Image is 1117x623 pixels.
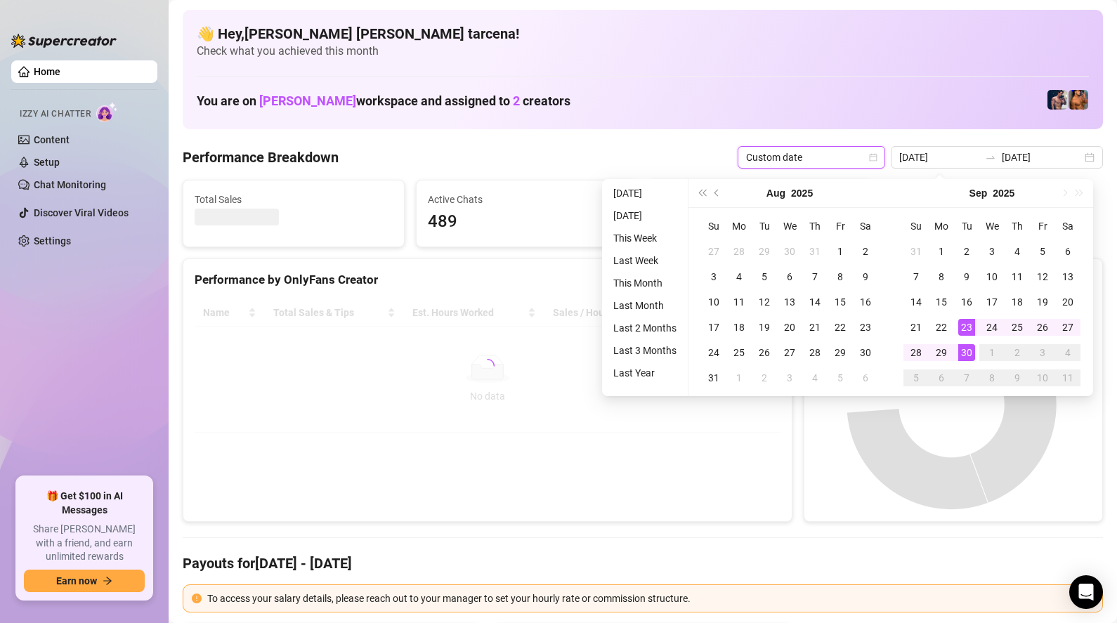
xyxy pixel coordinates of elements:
td: 2025-09-04 [802,365,828,391]
span: loading [481,359,495,373]
td: 2025-09-04 [1005,239,1030,264]
td: 2025-09-22 [929,315,954,340]
td: 2025-08-10 [701,289,726,315]
div: 27 [1059,319,1076,336]
td: 2025-08-16 [853,289,878,315]
span: Custom date [746,147,877,168]
button: Choose a year [993,179,1014,207]
li: This Month [608,275,682,291]
td: 2025-09-08 [929,264,954,289]
span: Active Chats [428,192,626,207]
td: 2025-09-21 [903,315,929,340]
li: Last 3 Months [608,342,682,359]
div: 19 [1034,294,1051,310]
div: 2 [958,243,975,260]
span: to [985,152,996,163]
td: 2025-08-14 [802,289,828,315]
td: 2025-09-27 [1055,315,1080,340]
td: 2025-10-07 [954,365,979,391]
div: 1 [832,243,849,260]
div: 27 [705,243,722,260]
td: 2025-09-03 [979,239,1005,264]
td: 2025-08-12 [752,289,777,315]
div: 18 [731,319,747,336]
button: Choose a year [791,179,813,207]
td: 2025-07-27 [701,239,726,264]
td: 2025-09-13 [1055,264,1080,289]
td: 2025-10-05 [903,365,929,391]
div: 5 [756,268,773,285]
span: 🎁 Get $100 in AI Messages [24,490,145,517]
div: 6 [857,369,874,386]
div: 29 [756,243,773,260]
div: 11 [731,294,747,310]
th: Tu [954,214,979,239]
span: Total Sales [195,192,393,207]
td: 2025-10-01 [979,340,1005,365]
div: 29 [832,344,849,361]
div: 20 [781,319,798,336]
div: 22 [933,319,950,336]
td: 2025-08-24 [701,340,726,365]
span: [PERSON_NAME] [259,93,356,108]
td: 2025-08-11 [726,289,752,315]
td: 2025-08-23 [853,315,878,340]
td: 2025-10-04 [1055,340,1080,365]
h1: You are on workspace and assigned to creators [197,93,570,109]
div: 16 [857,294,874,310]
img: JG [1069,90,1088,110]
div: 1 [731,369,747,386]
th: We [777,214,802,239]
td: 2025-07-30 [777,239,802,264]
th: Th [1005,214,1030,239]
div: 27 [781,344,798,361]
div: 7 [958,369,975,386]
td: 2025-09-16 [954,289,979,315]
span: Check what you achieved this month [197,44,1089,59]
span: 2 [513,93,520,108]
td: 2025-10-03 [1030,340,1055,365]
div: 3 [1034,344,1051,361]
div: 29 [933,344,950,361]
td: 2025-08-08 [828,264,853,289]
span: 489 [428,209,626,235]
td: 2025-07-29 [752,239,777,264]
td: 2025-09-03 [777,365,802,391]
div: 8 [984,369,1000,386]
a: Settings [34,235,71,247]
div: To access your salary details, please reach out to your manager to set your hourly rate or commis... [207,591,1094,606]
div: 26 [756,344,773,361]
div: 2 [756,369,773,386]
input: Start date [899,150,979,165]
div: 4 [1009,243,1026,260]
span: arrow-right [103,576,112,586]
td: 2025-10-08 [979,365,1005,391]
div: 23 [857,319,874,336]
div: 31 [705,369,722,386]
a: Setup [34,157,60,168]
td: 2025-10-09 [1005,365,1030,391]
td: 2025-10-06 [929,365,954,391]
td: 2025-09-06 [853,365,878,391]
img: AI Chatter [96,102,118,122]
td: 2025-09-07 [903,264,929,289]
td: 2025-09-25 [1005,315,1030,340]
div: 25 [1009,319,1026,336]
td: 2025-09-20 [1055,289,1080,315]
td: 2025-09-11 [1005,264,1030,289]
a: Discover Viral Videos [34,207,129,218]
td: 2025-09-12 [1030,264,1055,289]
td: 2025-08-04 [726,264,752,289]
li: Last 2 Months [608,320,682,336]
div: 25 [731,344,747,361]
div: 20 [1059,294,1076,310]
td: 2025-09-17 [979,289,1005,315]
div: 23 [958,319,975,336]
div: Performance by OnlyFans Creator [195,270,780,289]
div: 11 [1059,369,1076,386]
td: 2025-08-19 [752,315,777,340]
td: 2025-09-10 [979,264,1005,289]
td: 2025-08-13 [777,289,802,315]
div: 28 [731,243,747,260]
div: 2 [1009,344,1026,361]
